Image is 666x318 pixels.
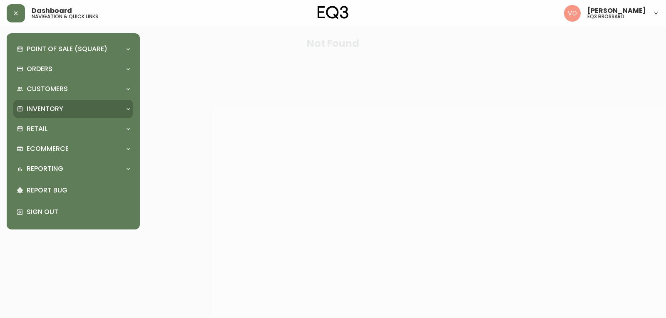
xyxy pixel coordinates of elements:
div: Orders [13,60,133,78]
p: Customers [27,84,68,94]
p: Inventory [27,104,63,113]
div: Retail [13,120,133,138]
p: Reporting [27,164,63,173]
p: Report Bug [27,186,130,195]
div: Report Bug [13,180,133,201]
p: Retail [27,124,47,133]
div: Ecommerce [13,140,133,158]
div: Inventory [13,100,133,118]
h5: navigation & quick links [32,14,98,19]
p: Sign Out [27,207,130,217]
div: Reporting [13,160,133,178]
div: Customers [13,80,133,98]
div: Point of Sale (Square) [13,40,133,58]
img: 34cbe8de67806989076631741e6a7c6b [564,5,581,22]
h5: eq3 brossard [587,14,624,19]
span: [PERSON_NAME] [587,7,646,14]
p: Point of Sale (Square) [27,44,107,54]
div: Sign Out [13,201,133,223]
p: Orders [27,64,52,74]
p: Ecommerce [27,144,69,153]
span: Dashboard [32,7,72,14]
img: logo [318,6,348,19]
